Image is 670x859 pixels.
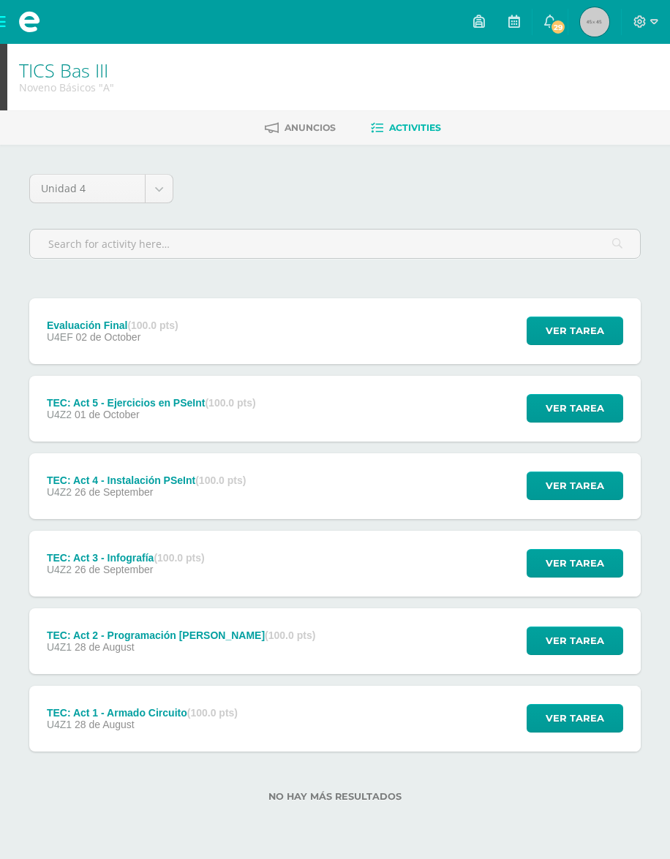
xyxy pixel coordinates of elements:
span: Ver tarea [546,627,604,654]
div: TEC: Act 5 - Ejercicios en PSeInt [47,397,256,409]
button: Ver tarea [527,472,623,500]
div: Noveno Básicos 'A' [19,80,114,94]
button: Ver tarea [527,627,623,655]
span: 01 de October [75,409,140,420]
div: Evaluación Final [47,319,178,331]
span: Ver tarea [546,705,604,732]
span: Anuncios [285,122,336,133]
span: U4Z2 [47,486,72,498]
span: 29 [550,19,566,35]
span: U4Z2 [47,564,72,575]
button: Ver tarea [527,317,623,345]
div: TEC: Act 1 - Armado Circuito [47,707,238,719]
span: U4Z1 [47,719,72,730]
strong: (100.0 pts) [205,397,255,409]
a: TICS Bas III [19,58,108,83]
a: Unidad 4 [30,175,173,203]
div: TEC: Act 3 - Infografía [47,552,205,564]
span: U4EF [47,331,73,343]
strong: (100.0 pts) [195,474,246,486]
strong: (100.0 pts) [265,629,315,641]
label: No hay más resultados [29,791,641,802]
span: U4Z2 [47,409,72,420]
span: Ver tarea [546,472,604,499]
strong: (100.0 pts) [127,319,178,331]
input: Search for activity here… [30,230,640,258]
span: 28 de August [75,641,135,653]
a: Anuncios [265,116,336,140]
span: 26 de September [75,486,153,498]
span: Ver tarea [546,317,604,344]
span: Activities [389,122,441,133]
strong: (100.0 pts) [187,707,238,719]
a: Activities [371,116,441,140]
img: 45x45 [580,7,609,37]
span: Ver tarea [546,550,604,577]
button: Ver tarea [527,704,623,733]
span: U4Z1 [47,641,72,653]
div: TEC: Act 2 - Programación [PERSON_NAME] [47,629,315,641]
button: Ver tarea [527,549,623,578]
span: Ver tarea [546,395,604,422]
span: Unidad 4 [41,175,134,203]
strong: (100.0 pts) [154,552,204,564]
div: TEC: Act 4 - Instalación PSeInt [47,474,246,486]
span: 26 de September [75,564,153,575]
span: 28 de August [75,719,135,730]
h1: TICS Bas III [19,60,114,80]
button: Ver tarea [527,394,623,423]
span: 02 de October [76,331,141,343]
